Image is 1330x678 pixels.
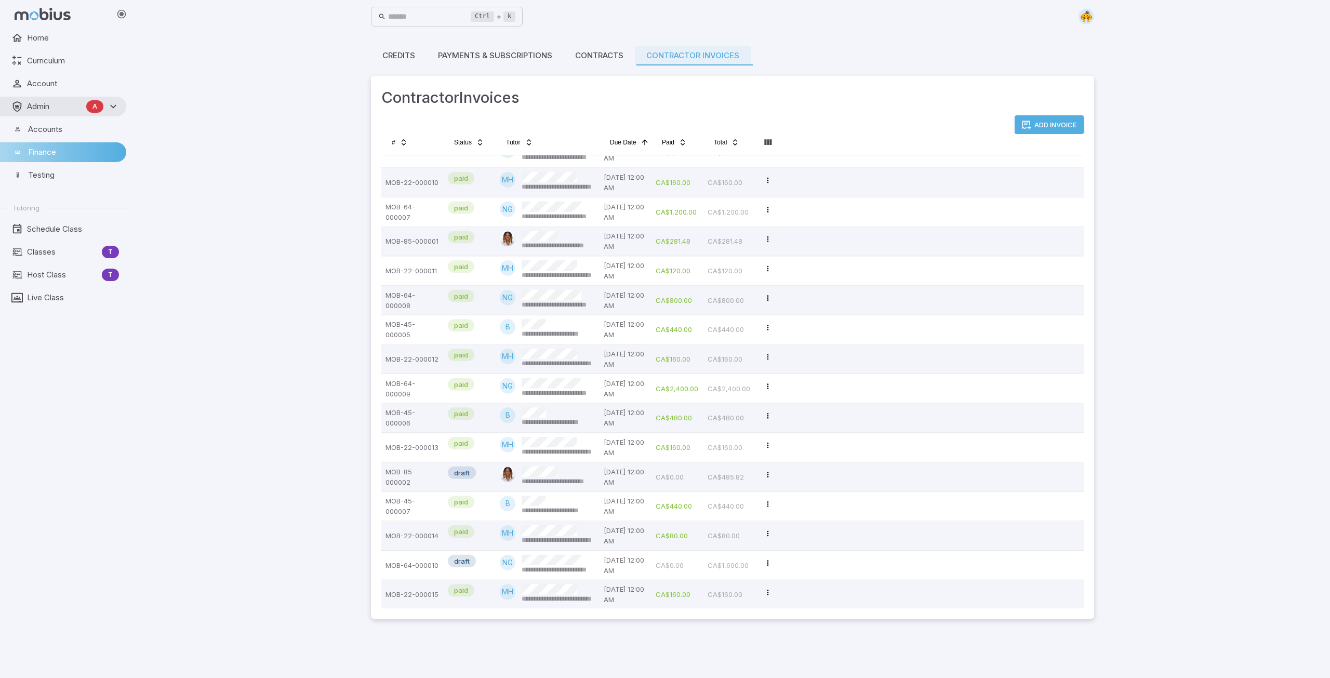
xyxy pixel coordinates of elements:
p: CA$80.00 [708,525,751,546]
p: CA$800.00 [708,290,751,311]
div: NG [500,142,515,158]
p: CA$1,200.00 [656,142,699,163]
span: paid [448,379,474,390]
img: semi-circle.svg [1079,9,1094,24]
p: [DATE] 12:00 AM [604,349,647,369]
p: [DATE] 12:00 AM [604,496,647,516]
span: paid [448,173,474,183]
p: MOB-22-000012 [385,349,440,369]
p: MOB-45-000005 [385,319,440,340]
p: CA$440.00 [656,496,699,516]
p: [DATE] 12:00 AM [604,437,647,458]
p: MOB-64-000008 [385,290,440,311]
span: paid [448,291,474,301]
div: NG [500,202,515,217]
p: [DATE] 12:00 AM [604,378,647,399]
span: Home [27,32,119,44]
p: CA$160.00 [708,349,751,369]
p: CA$0.00 [656,467,699,487]
button: Add Invoice [1015,115,1084,134]
span: paid [448,232,474,242]
div: + [471,10,515,23]
div: MH [500,525,515,541]
span: Schedule Class [27,223,119,235]
div: B [500,407,515,423]
span: paid [448,585,474,595]
span: Admin [27,101,82,112]
p: [DATE] 12:00 AM [604,584,647,605]
p: CA$281.48 [708,231,751,251]
p: CA$160.00 [656,349,699,369]
p: [DATE] 12:00 AM [604,555,647,576]
button: Status [448,134,490,151]
kbd: Ctrl [471,11,494,22]
div: MH [500,349,515,364]
p: CA$120.00 [656,260,699,281]
p: CA$160.00 [656,584,699,605]
p: CA$480.00 [656,407,699,428]
img: msmoorelessons.png [500,231,515,246]
span: Live Class [27,292,119,303]
span: paid [448,497,474,507]
p: CA$1,200.00 [708,142,751,163]
a: Credits [371,46,427,65]
button: # [385,134,414,151]
span: paid [448,526,474,537]
p: MOB-85-000002 [385,467,440,487]
span: Host Class [27,269,98,281]
p: MOB-22-000015 [385,584,440,605]
button: Tutor [500,134,539,151]
span: Due Date [610,138,636,147]
span: paid [448,408,474,419]
span: # [392,138,395,147]
p: MOB-64-000009 [385,378,440,399]
span: Curriculum [27,55,119,67]
p: [DATE] 12:00 AM [604,202,647,222]
p: CA$440.00 [708,496,751,516]
p: MOB-45-000006 [385,407,440,428]
div: NG [500,555,515,570]
a: Payments & Subscriptions [427,46,564,65]
p: CA$160.00 [708,172,751,193]
p: CA$160.00 [708,437,751,458]
p: CA$1,600.00 [708,555,751,576]
p: MOB-22-000014 [385,525,440,546]
span: A [86,101,103,112]
span: Status [454,138,472,147]
span: draft [448,468,476,478]
p: CA$281.48 [656,231,699,251]
span: T [102,270,119,280]
span: Classes [27,246,98,258]
div: B [500,319,515,335]
div: MH [500,437,515,453]
p: MOB-85-000001 [385,231,440,251]
p: MOB-64-000007 [385,202,440,222]
span: T [102,247,119,257]
span: paid [448,438,474,448]
button: Total [708,134,746,151]
p: [DATE] 12:00 AM [604,525,647,546]
button: Paid [656,134,693,151]
p: MOB-22-000010 [385,172,440,193]
span: Account [27,78,119,89]
a: Contracts [564,46,635,65]
div: B [500,496,515,511]
p: CA$1,200.00 [656,202,699,222]
span: Finance [28,147,119,158]
button: Column visibility [760,134,776,151]
kbd: k [503,11,515,22]
p: [DATE] 12:00 AM [604,260,647,281]
p: [DATE] 12:00 AM [604,319,647,340]
p: MOB-22-000013 [385,437,440,458]
p: CA$485.82 [708,467,751,487]
p: CA$160.00 [708,584,751,605]
p: CA$80.00 [656,525,699,546]
a: Contractor Invoices [635,46,751,65]
p: CA$1,200.00 [708,202,751,222]
p: [DATE] 12:00 AM [604,142,647,163]
p: CA$120.00 [708,260,751,281]
span: paid [448,350,474,360]
span: draft [448,556,476,566]
p: MOB-22-000011 [385,260,440,281]
p: MOB-000006 [385,142,440,163]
